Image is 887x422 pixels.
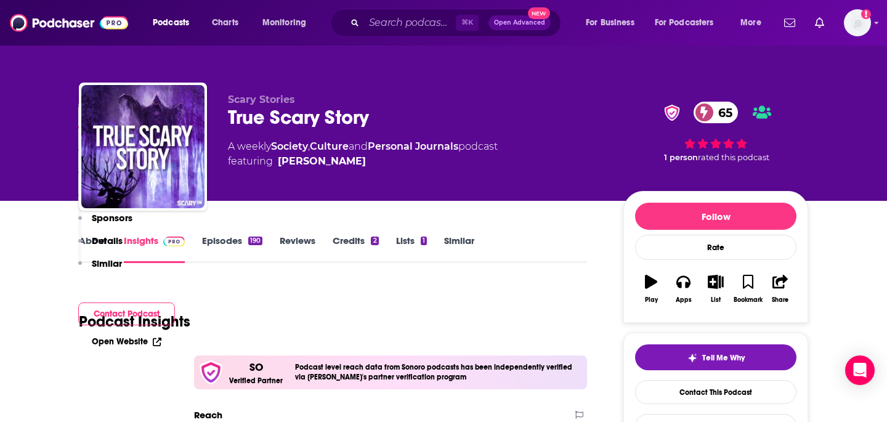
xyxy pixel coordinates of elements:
div: verified Badge65 1 personrated this podcast [623,94,808,170]
a: Show notifications dropdown [779,12,800,33]
img: True Scary Story [81,85,205,208]
input: Search podcasts, credits, & more... [364,13,456,33]
a: Personal Journals [368,140,458,152]
a: Open Website [92,336,161,347]
span: and [349,140,368,152]
div: Search podcasts, credits, & more... [342,9,573,37]
div: Apps [676,296,692,304]
span: For Business [586,14,634,31]
div: Share [772,296,788,304]
button: Apps [667,267,699,311]
span: Podcasts [153,14,189,31]
div: 2 [371,237,378,245]
span: featuring [228,154,498,169]
a: Lists1 [396,235,427,263]
span: New [528,7,550,19]
div: Bookmark [734,296,763,304]
a: Reviews [280,235,315,263]
button: tell me why sparkleTell Me Why [635,344,796,370]
img: Podchaser - Follow, Share and Rate Podcasts [10,11,128,34]
span: Logged in as brookecarr [844,9,871,36]
span: ⌘ K [456,15,479,31]
span: Scary Stories [228,94,295,105]
button: Similar [78,258,122,280]
p: SO [249,360,263,374]
button: open menu [144,13,205,33]
div: List [711,296,721,304]
a: Similar [444,235,474,263]
button: open menu [254,13,322,33]
button: Details [78,235,123,258]
span: 65 [706,102,739,123]
span: Tell Me Why [702,353,745,363]
span: 1 person [664,153,698,162]
span: Open Advanced [494,20,545,26]
h4: Podcast level reach data from Sonoro podcasts has been independently verified via [PERSON_NAME]'s... [295,363,582,381]
p: Similar [92,258,122,269]
span: Monitoring [262,14,306,31]
span: For Podcasters [655,14,714,31]
span: , [308,140,310,152]
img: User Profile [844,9,871,36]
img: verfied icon [199,360,223,384]
button: Show profile menu [844,9,871,36]
button: open menu [732,13,777,33]
button: Open AdvancedNew [488,15,551,30]
h2: Reach [194,409,222,421]
a: Charts [204,13,246,33]
a: Episodes190 [202,235,262,263]
button: Follow [635,203,796,230]
div: 190 [248,237,262,245]
div: 1 [421,237,427,245]
img: verified Badge [660,105,684,121]
a: Credits2 [333,235,378,263]
button: Contact Podcast [78,302,175,325]
button: Share [764,267,796,311]
a: Society [271,140,308,152]
svg: Add a profile image [861,9,871,19]
span: Charts [212,14,238,31]
h5: Verified Partner [229,377,283,384]
button: open menu [647,13,732,33]
div: A weekly podcast [228,139,498,169]
button: Bookmark [732,267,764,311]
div: Rate [635,235,796,260]
a: Edwin Covarrubias [278,154,366,169]
button: List [700,267,732,311]
p: Details [92,235,123,246]
a: Show notifications dropdown [810,12,829,33]
a: Contact This Podcast [635,380,796,404]
img: tell me why sparkle [687,353,697,363]
div: Open Intercom Messenger [845,355,875,385]
span: More [740,14,761,31]
span: rated this podcast [698,153,769,162]
a: Culture [310,140,349,152]
a: 65 [694,102,739,123]
div: Play [645,296,658,304]
button: Play [635,267,667,311]
button: open menu [577,13,650,33]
